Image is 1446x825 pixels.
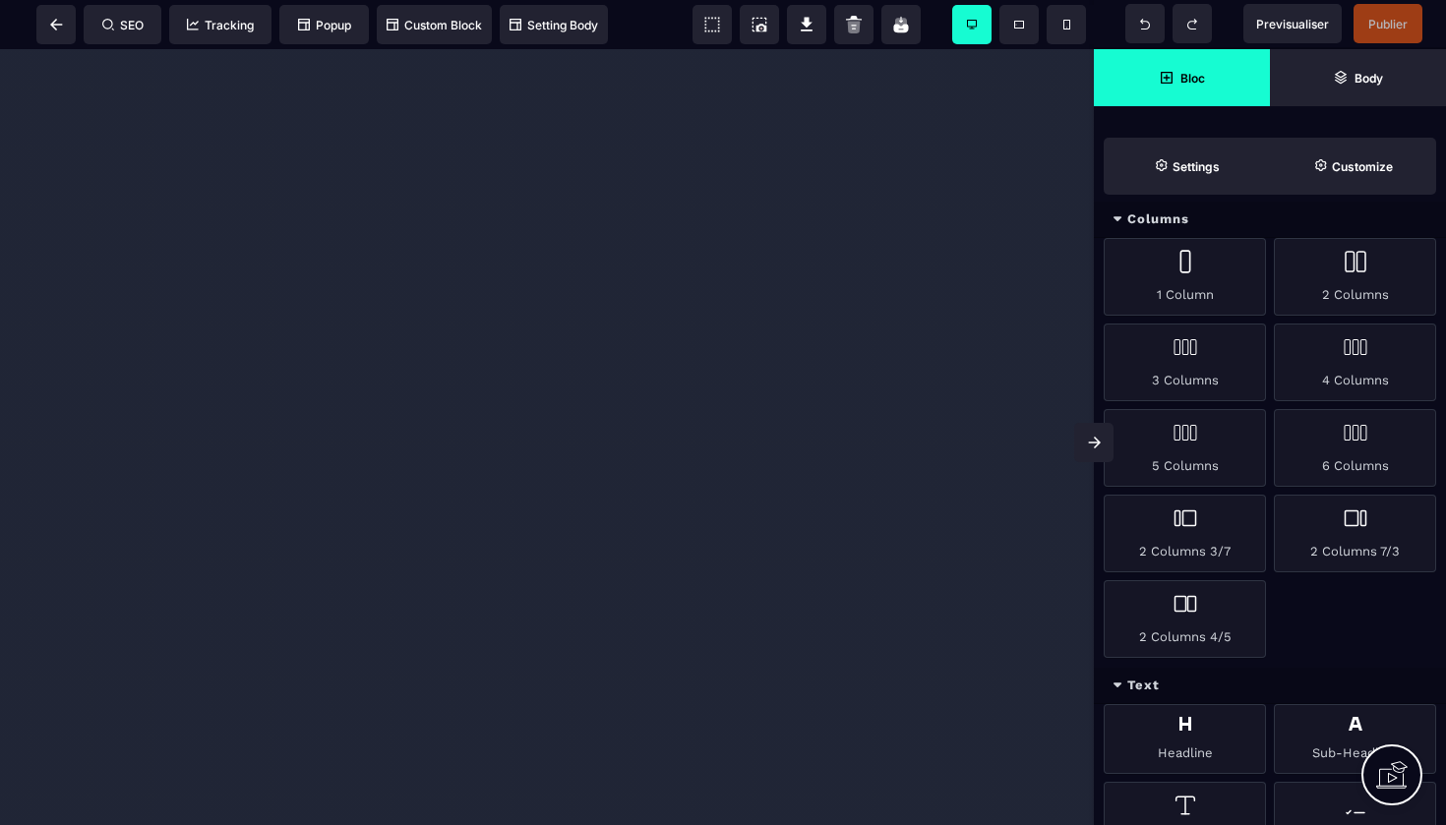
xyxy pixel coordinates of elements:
[1104,238,1266,316] div: 1 Column
[510,18,598,32] span: Setting Body
[187,18,254,32] span: Tracking
[1274,495,1436,572] div: 2 Columns 7/3
[740,5,779,44] span: Screenshot
[1243,4,1342,43] span: Preview
[1274,409,1436,487] div: 6 Columns
[298,18,351,32] span: Popup
[1094,49,1270,106] span: Open Blocks
[1094,202,1446,238] div: Columns
[1104,704,1266,774] div: Headline
[1104,324,1266,401] div: 3 Columns
[1274,324,1436,401] div: 4 Columns
[387,18,482,32] span: Custom Block
[102,18,144,32] span: SEO
[1104,409,1266,487] div: 5 Columns
[1368,17,1408,31] span: Publier
[1270,49,1446,106] span: Open Layer Manager
[1256,17,1329,31] span: Previsualiser
[1173,159,1220,174] strong: Settings
[1104,138,1270,195] span: Settings
[1274,238,1436,316] div: 2 Columns
[1270,138,1436,195] span: Open Style Manager
[1094,668,1446,704] div: Text
[1104,580,1266,658] div: 2 Columns 4/5
[1332,159,1393,174] strong: Customize
[1274,704,1436,774] div: Sub-Headline
[1180,71,1205,86] strong: Bloc
[1355,71,1383,86] strong: Body
[1104,495,1266,572] div: 2 Columns 3/7
[693,5,732,44] span: View components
